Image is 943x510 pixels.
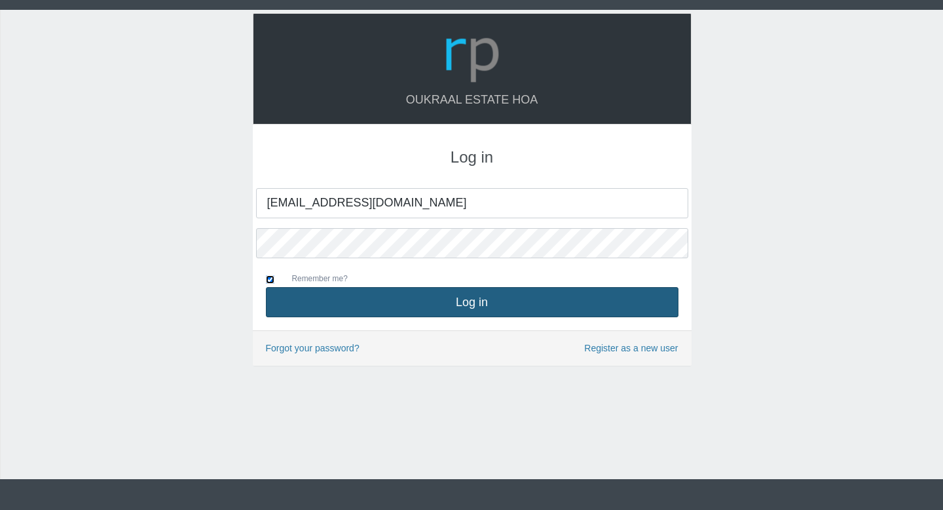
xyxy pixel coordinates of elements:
img: Logo [441,24,504,87]
input: Your Email [256,188,688,218]
h4: Oukraal Estate HOA [267,94,678,107]
label: Remember me? [279,273,348,287]
a: Register as a new user [584,341,678,356]
input: Remember me? [266,275,274,284]
a: Forgot your password? [266,343,360,353]
button: Log in [266,287,678,317]
h3: Log in [266,149,678,166]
